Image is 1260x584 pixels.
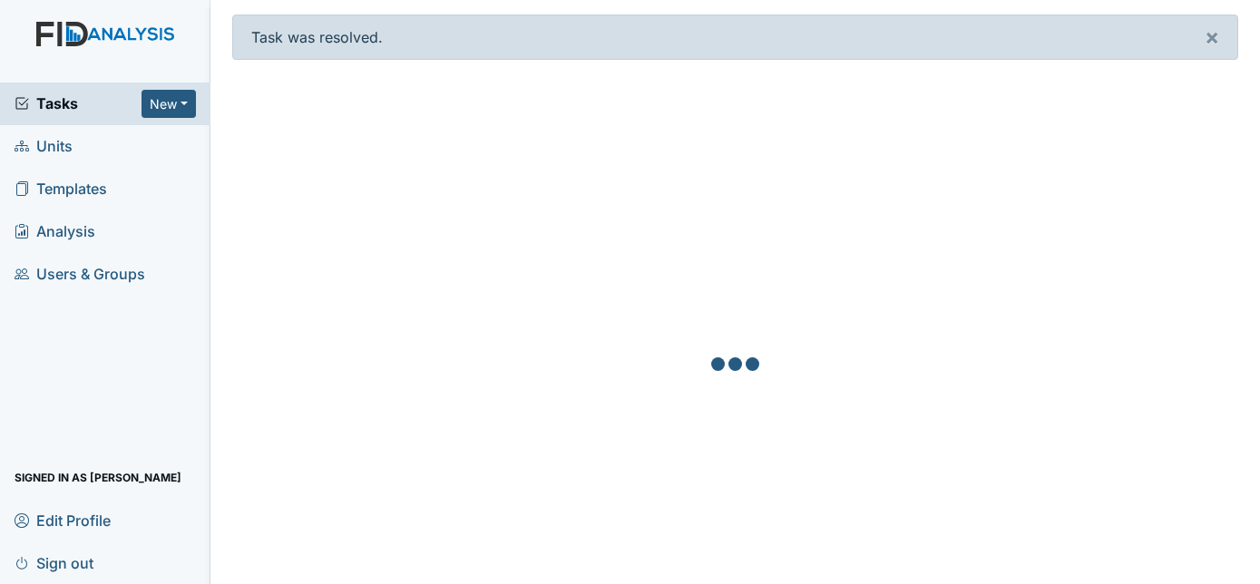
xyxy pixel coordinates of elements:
[142,90,196,118] button: New
[15,260,145,288] span: Users & Groups
[15,92,142,114] a: Tasks
[15,549,93,577] span: Sign out
[15,218,95,246] span: Analysis
[15,463,181,492] span: Signed in as [PERSON_NAME]
[232,15,1239,60] div: Task was resolved.
[1205,24,1219,50] span: ×
[15,132,73,161] span: Units
[15,506,111,534] span: Edit Profile
[15,175,107,203] span: Templates
[1187,15,1237,59] button: ×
